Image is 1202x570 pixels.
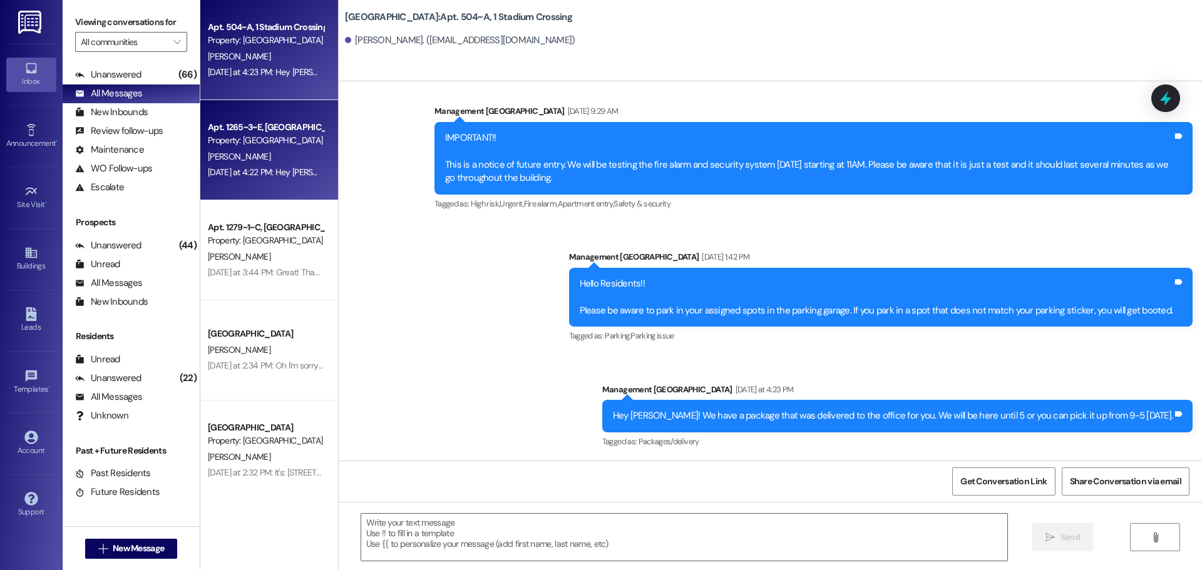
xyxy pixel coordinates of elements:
[500,198,523,209] span: Urgent ,
[569,327,1193,345] div: Tagged as:
[1045,532,1055,542] i: 
[177,369,200,388] div: (22)
[639,436,699,447] span: Packages/delivery
[81,32,167,52] input: All communities
[75,486,160,499] div: Future Residents
[208,134,324,147] div: Property: [GEOGRAPHIC_DATA]
[630,330,674,341] span: Parking issue
[699,250,749,263] div: [DATE] 1:42 PM
[208,251,270,262] span: [PERSON_NAME]
[208,21,324,34] div: Apt. 504~A, 1 Stadium Crossing
[434,195,1193,213] div: Tagged as:
[208,151,270,162] span: [PERSON_NAME]
[6,365,56,399] a: Templates •
[960,475,1047,488] span: Get Conversation Link
[63,444,200,457] div: Past + Future Residents
[208,234,324,247] div: Property: [GEOGRAPHIC_DATA]
[602,383,1193,400] div: Management [GEOGRAPHIC_DATA]
[176,236,200,255] div: (44)
[175,65,200,84] div: (66)
[208,360,671,371] div: [DATE] at 2:34 PM: Oh I'm sorry about that, I don't know why it wouldn't have my last name on it....
[613,409,1173,422] div: Hey [PERSON_NAME]! We have a package that was delivered to the office for you. We will be here un...
[173,37,180,47] i: 
[208,34,324,47] div: Property: [GEOGRAPHIC_DATA]
[63,216,200,229] div: Prospects
[75,125,163,138] div: Review follow-ups
[6,58,56,91] a: Inbox
[471,198,500,209] span: High risk ,
[56,137,58,146] span: •
[75,277,142,290] div: All Messages
[569,250,1193,268] div: Management [GEOGRAPHIC_DATA]
[75,87,142,100] div: All Messages
[75,106,148,119] div: New Inbounds
[445,131,1173,185] div: IMPORTANT!! This is a notice of future entry. We will be testing the fire alarm and security syst...
[6,242,56,276] a: Buildings
[6,181,56,215] a: Site Visit •
[75,353,120,366] div: Unread
[605,330,630,341] span: Parking ,
[208,451,270,462] span: [PERSON_NAME]
[208,121,324,134] div: Apt. 1265~3~E, [GEOGRAPHIC_DATA]
[602,432,1193,450] div: Tagged as:
[345,11,572,24] b: [GEOGRAPHIC_DATA]: Apt. 504~A, 1 Stadium Crossing
[558,198,614,209] span: Apartment entry ,
[75,390,142,404] div: All Messages
[208,267,341,278] div: [DATE] at 3:44 PM: Great! Thank you!
[524,198,558,209] span: Fire alarm ,
[75,68,141,81] div: Unanswered
[48,383,50,392] span: •
[952,467,1055,496] button: Get Conversation Link
[6,427,56,461] a: Account
[75,162,152,175] div: WO Follow-ups
[75,181,124,194] div: Escalate
[1032,523,1093,551] button: Send
[98,544,108,554] i: 
[75,409,128,422] div: Unknown
[63,330,200,343] div: Residents
[75,467,151,480] div: Past Residents
[208,51,270,62] span: [PERSON_NAME]
[208,467,421,478] div: [DATE] at 2:32 PM: It's: [STREET_ADDRESS][PERSON_NAME]
[6,303,56,337] a: Leads
[434,104,1193,122] div: Management [GEOGRAPHIC_DATA]
[208,221,324,234] div: Apt. 1279~1~C, [GEOGRAPHIC_DATA]
[75,258,120,271] div: Unread
[6,488,56,522] a: Support
[113,542,164,555] span: New Message
[345,34,575,47] div: [PERSON_NAME]. ([EMAIL_ADDRESS][DOMAIN_NAME])
[75,295,148,308] div: New Inbounds
[75,372,141,385] div: Unanswered
[1070,475,1181,488] span: Share Conversation via email
[208,434,324,447] div: Property: [GEOGRAPHIC_DATA]
[45,198,47,207] span: •
[75,143,144,156] div: Maintenance
[85,539,178,559] button: New Message
[208,327,324,340] div: [GEOGRAPHIC_DATA]
[18,11,44,34] img: ResiDesk Logo
[732,383,794,396] div: [DATE] at 4:23 PM
[208,344,270,355] span: [PERSON_NAME]
[75,13,187,32] label: Viewing conversations for
[208,66,795,78] div: [DATE] at 4:23 PM: Hey [PERSON_NAME]! We have a package that was delivered to the office for you....
[208,421,324,434] div: [GEOGRAPHIC_DATA]
[580,277,1173,317] div: Hello Residents!! Please be aware to park in your assigned spots in the parking garage. If you pa...
[75,239,141,252] div: Unanswered
[208,166,795,178] div: [DATE] at 4:22 PM: Hey [PERSON_NAME]! We have a package that was delivered to the office for you....
[1151,532,1160,542] i: 
[1061,531,1080,544] span: Send
[1062,467,1189,496] button: Share Conversation via email
[565,104,619,118] div: [DATE] 9:29 AM
[614,198,670,209] span: Safety & security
